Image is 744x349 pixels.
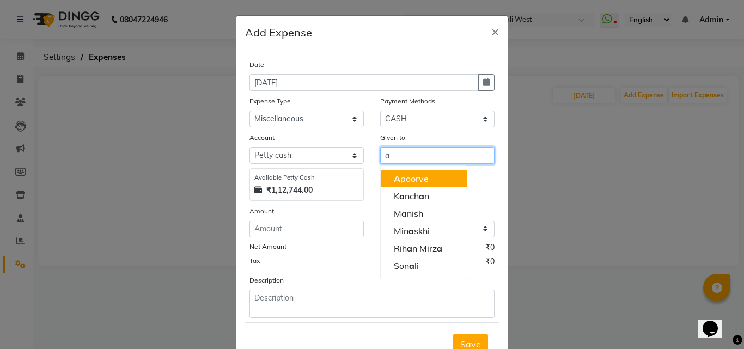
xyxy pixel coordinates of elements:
[394,260,419,271] ngb-highlight: Son li
[249,206,274,216] label: Amount
[483,16,508,46] button: Close
[266,185,313,196] strong: ₹1,12,744.00
[394,173,429,184] ngb-highlight: poorve
[485,242,495,256] span: ₹0
[399,191,405,201] span: a
[380,147,495,164] input: Given to
[491,23,499,39] span: ×
[485,256,495,270] span: ₹0
[249,221,364,237] input: Amount
[249,256,260,266] label: Tax
[394,191,429,201] ngb-highlight: K nch n
[249,242,286,252] label: Net Amount
[394,225,430,236] ngb-highlight: Min skhi
[401,208,407,219] span: a
[419,191,424,201] span: a
[249,133,275,143] label: Account
[407,243,412,254] span: a
[698,305,733,338] iframe: chat widget
[245,25,312,41] h5: Add Expense
[394,173,400,184] span: A
[249,96,291,106] label: Expense Type
[408,225,414,236] span: a
[437,243,442,254] span: a
[249,60,264,70] label: Date
[380,96,435,106] label: Payment Methods
[394,243,442,254] ngb-highlight: Rih n Mirz
[394,208,423,219] ngb-highlight: M nish
[409,260,414,271] span: a
[249,275,284,285] label: Description
[380,133,405,143] label: Given to
[254,173,359,182] div: Available Petty Cash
